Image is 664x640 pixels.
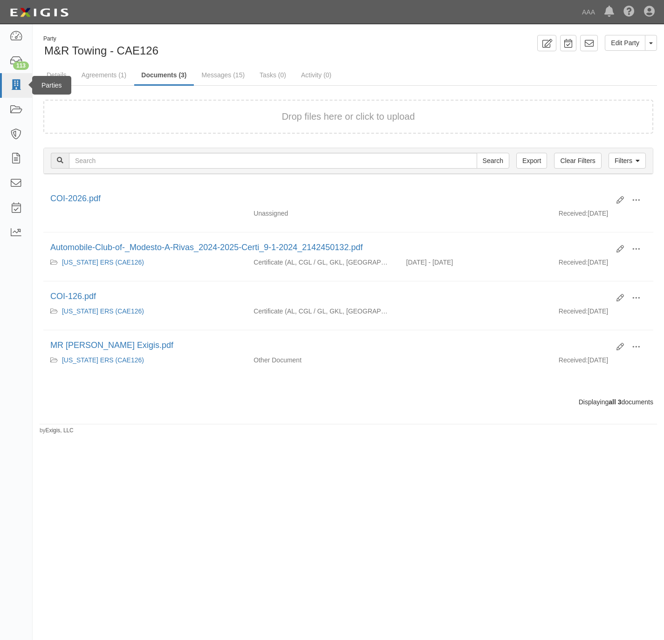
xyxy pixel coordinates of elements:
[246,355,399,365] div: Other Document
[50,243,363,252] a: Automobile-Club-of-_Modesto-A-Rivas_2024-2025-Certi_9-1-2024_2142450132.pdf
[623,7,635,18] i: Help Center - Complianz
[50,340,173,350] a: MR [PERSON_NAME] Exigis.pdf
[50,194,101,203] a: COI-2026.pdf
[62,307,144,315] a: [US_STATE] ERS (CAE126)
[516,153,547,169] a: Export
[552,306,653,320] div: [DATE]
[294,66,338,84] a: Activity (0)
[69,153,477,169] input: Search
[50,306,240,316] div: California ERS (CAE126)
[50,340,609,352] div: MR Towing Exigis.pdf
[559,355,588,365] p: Received:
[246,209,399,218] div: Unassigned
[36,397,660,407] div: Displaying documents
[399,258,552,267] div: Effective 08/30/2024 - Expiration 08/30/2025
[13,61,29,70] div: 113
[282,110,415,123] button: Drop files here or click to upload
[32,76,71,95] div: Parties
[559,306,588,316] p: Received:
[609,153,646,169] a: Filters
[552,258,653,272] div: [DATE]
[40,35,342,59] div: M&R Towing - CAE126
[559,258,588,267] p: Received:
[577,3,600,21] a: AAA
[62,259,144,266] a: [US_STATE] ERS (CAE126)
[40,66,74,84] a: Details
[50,292,96,301] a: COI-126.pdf
[40,427,74,435] small: by
[50,258,240,267] div: California ERS (CAE126)
[253,66,293,84] a: Tasks (0)
[44,44,158,57] span: M&R Towing - CAE126
[605,35,645,51] a: Edit Party
[246,306,399,316] div: Auto Liability Commercial General Liability / Garage Liability Garage Keepers Liability On-Hook
[7,4,71,21] img: logo-5460c22ac91f19d4615b14bd174203de0afe785f0fc80cf4dbbc73dc1793850b.png
[134,66,193,86] a: Documents (3)
[75,66,133,84] a: Agreements (1)
[477,153,509,169] input: Search
[50,355,240,365] div: California ERS (CAE126)
[554,153,601,169] a: Clear Filters
[246,258,399,267] div: Auto Liability Commercial General Liability / Garage Liability Garage Keepers Liability On-Hook
[609,398,621,406] b: all 3
[552,209,653,223] div: [DATE]
[552,355,653,369] div: [DATE]
[62,356,144,364] a: [US_STATE] ERS (CAE126)
[195,66,252,84] a: Messages (15)
[50,291,609,303] div: COI-126.pdf
[50,193,609,205] div: COI-2026.pdf
[50,242,609,254] div: Automobile-Club-of-_Modesto-A-Rivas_2024-2025-Certi_9-1-2024_2142450132.pdf
[46,427,74,434] a: Exigis, LLC
[559,209,588,218] p: Received:
[399,306,552,307] div: Effective - Expiration
[399,355,552,356] div: Effective - Expiration
[43,35,158,43] div: Party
